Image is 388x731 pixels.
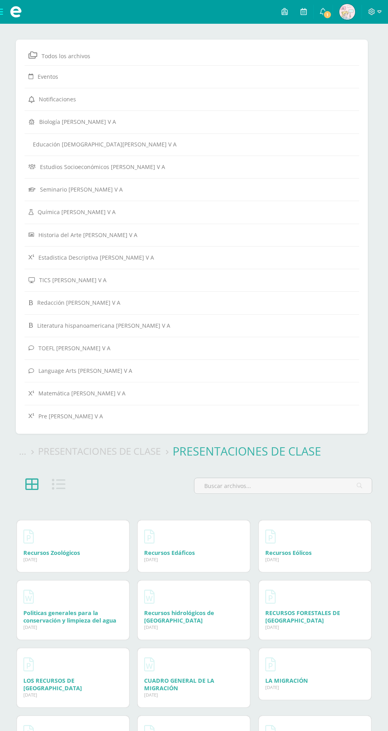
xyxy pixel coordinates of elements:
span: TICS [PERSON_NAME] V A [39,276,107,284]
a: Descargar Recursos Zoológicos.pptx [23,527,34,546]
a: Recursos Zoológicos [23,549,80,556]
a: Seminario [PERSON_NAME] V A [29,182,355,196]
a: ... [19,444,26,458]
a: Descargar Politicas generales para la conservación y limpieza del agua.docx [23,587,34,606]
div: [DATE] [23,692,123,698]
div: Descargar Politicas generales para la conservación y limpieza del agua.docx [23,609,123,624]
div: ... [19,444,38,458]
span: Biología [PERSON_NAME] V A [39,118,116,125]
a: Descargar Recursos Eólicos.pptx [265,527,276,546]
a: Descargar CUADRO GENERAL DE LA MIGRACIÓN.docx [144,655,154,674]
a: Descargar RECURSOS FORESTALES DE GUATEMALA.pptx [265,587,276,606]
span: Química [PERSON_NAME] V A [38,208,116,216]
div: [DATE] [144,556,243,562]
span: Matemática [PERSON_NAME] V A [38,389,126,397]
a: LA MIGRACIÓN [265,677,308,684]
a: Biología [PERSON_NAME] V A [29,114,355,129]
span: 1 [323,10,332,19]
img: b503dfbe7b5392f0fb8a655e01e0675b.png [339,4,355,20]
span: Historia del Arte [PERSON_NAME] V A [38,231,137,238]
a: LOS RECURSOS DE [GEOGRAPHIC_DATA] [23,677,82,692]
a: Estadistica Descriptiva [PERSON_NAME] V A [29,250,355,264]
a: PRESENTACIONES DE CLASE [173,443,321,459]
div: [DATE] [265,624,365,630]
a: Educación [DEMOGRAPHIC_DATA][PERSON_NAME] V A [29,137,355,151]
a: Descargar Recursos Edáficos.pptx [144,527,154,546]
span: Eventos [38,73,58,80]
a: Pre [PERSON_NAME] V A [29,409,355,423]
a: Redacción [PERSON_NAME] V A [29,295,355,309]
a: Language Arts [PERSON_NAME] V A [29,363,355,378]
div: Descargar CUADRO GENERAL DE LA MIGRACIÓN.docx [144,677,243,692]
a: Politicas generales para la conservación y limpieza del agua [23,609,116,624]
div: PRESENTACIONES DE CLASE [173,443,333,459]
a: Recursos Edáficos [144,549,195,556]
span: Estudios Socioeconómicos [PERSON_NAME] V A [40,163,165,171]
div: [DATE] [265,684,365,690]
div: PRESENTACIONES DE CLASE [38,444,173,458]
div: Descargar LOS RECURSOS DE GUATEMALA.pptx [23,677,123,692]
a: Historia del Arte [PERSON_NAME] V A [29,228,355,242]
div: [DATE] [23,624,123,630]
a: Literatura hispanoamericana [PERSON_NAME] V A [29,318,355,332]
a: Notificaciones [29,92,355,106]
span: Notificaciones [39,95,76,103]
a: Descargar Recursos hidrológicos de Guatemala.docx [144,587,154,606]
a: TICS [PERSON_NAME] V A [29,273,355,287]
a: CUADRO GENERAL DE LA MIGRACIÓN [144,677,214,692]
div: Descargar Recursos Zoológicos.pptx [23,549,123,556]
a: Descargar LA MIGRACIÓN.pptx [265,655,276,674]
div: Descargar Recursos hidrológicos de Guatemala.docx [144,609,243,624]
span: TOEFL [PERSON_NAME] V A [38,344,110,352]
div: Descargar LA MIGRACIÓN.pptx [265,677,365,684]
a: Recursos Eólicos [265,549,312,556]
div: [DATE] [144,692,243,698]
div: Descargar Recursos Edáficos.pptx [144,549,243,556]
a: PRESENTACIONES DE CLASE [38,444,161,458]
span: Redacción [PERSON_NAME] V A [37,299,120,306]
a: RECURSOS FORESTALES DE [GEOGRAPHIC_DATA] [265,609,340,624]
span: Seminario [PERSON_NAME] V A [40,186,123,193]
span: Todos los archivos [42,52,90,60]
div: Descargar Recursos Eólicos.pptx [265,549,365,556]
span: Educación [DEMOGRAPHIC_DATA][PERSON_NAME] V A [33,141,177,148]
input: Buscar archivos... [194,478,372,494]
a: Estudios Socioeconómicos [PERSON_NAME] V A [29,159,355,174]
div: [DATE] [265,556,365,562]
a: Todos los archivos [29,48,355,62]
span: Pre [PERSON_NAME] V A [38,412,103,420]
div: [DATE] [144,624,243,630]
a: TOEFL [PERSON_NAME] V A [29,341,355,355]
span: Literatura hispanoamericana [PERSON_NAME] V A [37,321,170,329]
div: Descargar RECURSOS FORESTALES DE GUATEMALA.pptx [265,609,365,624]
div: [DATE] [23,556,123,562]
a: Eventos [29,69,355,84]
span: Language Arts [PERSON_NAME] V A [38,367,132,374]
a: Descargar LOS RECURSOS DE GUATEMALA.pptx [23,655,34,674]
span: Estadistica Descriptiva [PERSON_NAME] V A [38,254,154,261]
a: Química [PERSON_NAME] V A [29,205,355,219]
a: Recursos hidrológicos de [GEOGRAPHIC_DATA] [144,609,214,624]
a: Matemática [PERSON_NAME] V A [29,386,355,400]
